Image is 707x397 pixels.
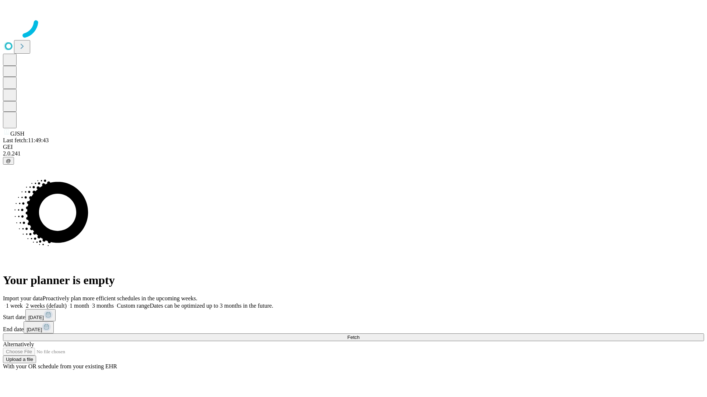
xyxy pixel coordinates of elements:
[3,321,704,333] div: End date
[3,273,704,287] h1: Your planner is empty
[3,355,36,363] button: Upload a file
[24,321,54,333] button: [DATE]
[6,158,11,164] span: @
[3,309,704,321] div: Start date
[3,137,49,143] span: Last fetch: 11:49:43
[43,295,197,301] span: Proactively plan more efficient schedules in the upcoming weeks.
[25,309,56,321] button: [DATE]
[70,303,89,309] span: 1 month
[347,335,359,340] span: Fetch
[92,303,114,309] span: 3 months
[3,150,704,157] div: 2.0.241
[3,144,704,150] div: GEI
[6,303,23,309] span: 1 week
[28,315,44,320] span: [DATE]
[3,157,14,165] button: @
[3,333,704,341] button: Fetch
[117,303,150,309] span: Custom range
[26,303,67,309] span: 2 weeks (default)
[10,130,24,137] span: GJSH
[3,341,34,347] span: Alternatively
[3,363,117,369] span: With your OR schedule from your existing EHR
[27,327,42,332] span: [DATE]
[150,303,273,309] span: Dates can be optimized up to 3 months in the future.
[3,295,43,301] span: Import your data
